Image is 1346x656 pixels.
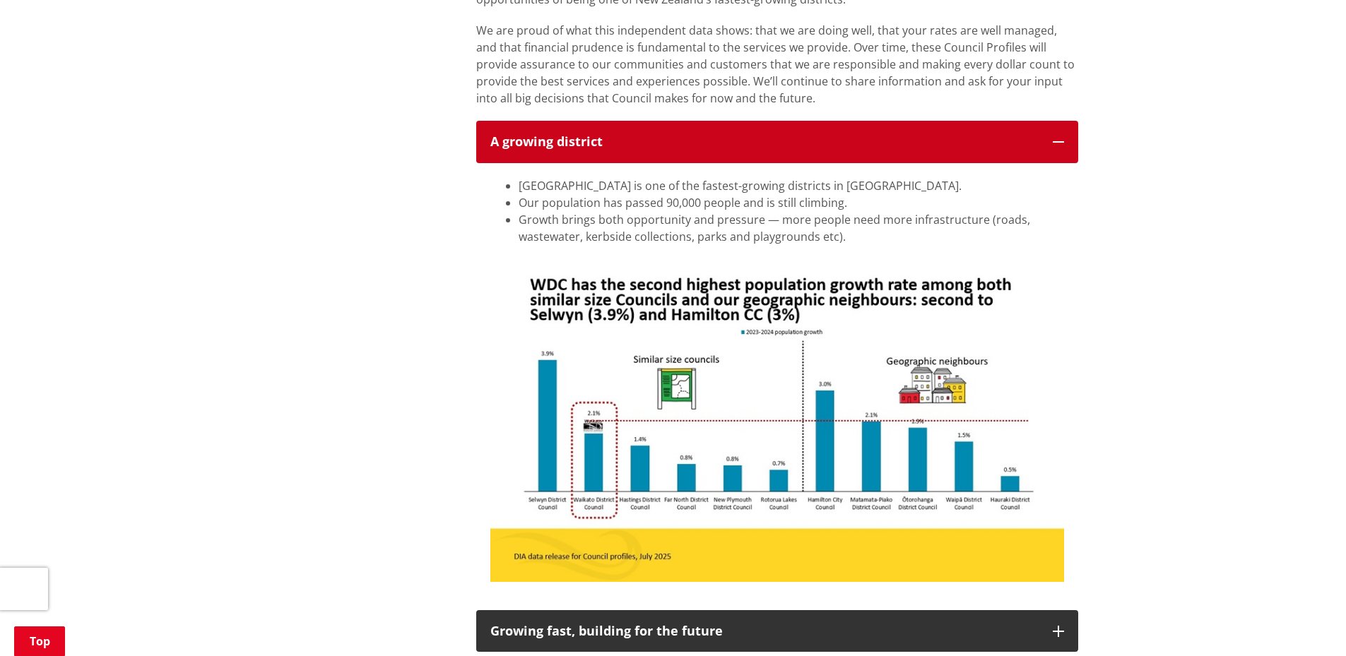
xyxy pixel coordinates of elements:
li: Our population has passed 90,000 people and is still climbing. [519,194,1064,211]
p: We are proud of what this independent data shows: that we are doing well, that your rates are wel... [476,22,1078,107]
li: Growth brings both opportunity and pressure — more people need more infrastructure (roads, wastew... [519,211,1064,245]
div: Growing fast, building for the future [490,624,1039,638]
iframe: Messenger Launcher [1281,597,1332,648]
button: A growing district [476,121,1078,163]
a: Top [14,626,65,656]
strong: A growing district [490,133,603,150]
img: A growing district [490,259,1064,582]
li: [GEOGRAPHIC_DATA] is one of the fastest-growing districts in [GEOGRAPHIC_DATA]. [519,177,1064,194]
button: Growing fast, building for the future [476,610,1078,652]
